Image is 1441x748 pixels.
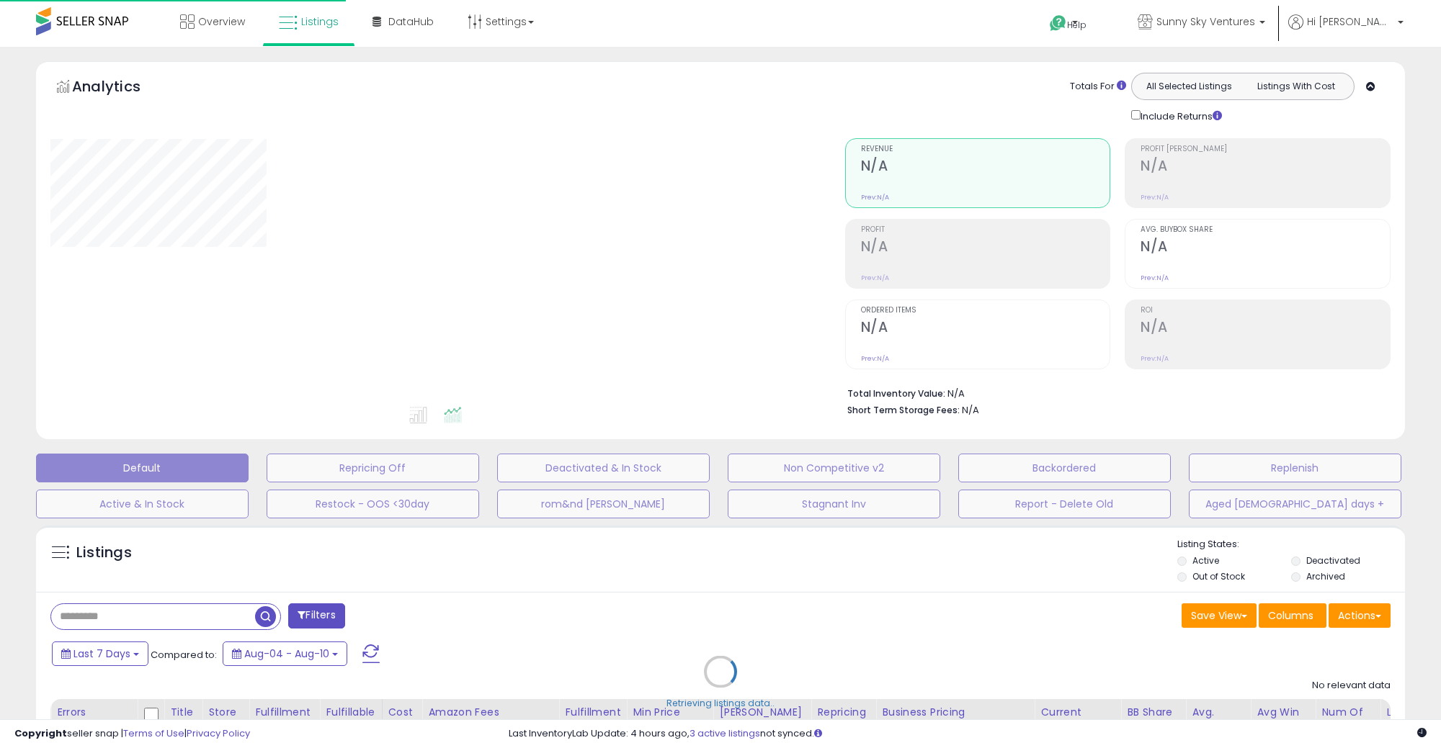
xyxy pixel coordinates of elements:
[1288,14,1404,47] a: Hi [PERSON_NAME]
[14,726,67,740] strong: Copyright
[72,76,169,100] h5: Analytics
[1307,14,1393,29] span: Hi [PERSON_NAME]
[728,490,940,518] button: Stagnant Inv
[861,274,889,282] small: Prev: N/A
[1242,77,1349,96] button: Listings With Cost
[267,454,479,482] button: Repricing Off
[301,14,339,29] span: Listings
[861,307,1110,315] span: Ordered Items
[861,354,889,363] small: Prev: N/A
[1049,14,1067,32] i: Get Help
[1189,490,1401,518] button: Aged [DEMOGRAPHIC_DATA] days +
[861,238,1110,258] h2: N/A
[1141,158,1390,177] h2: N/A
[497,454,710,482] button: Deactivated & In Stock
[1141,274,1169,282] small: Prev: N/A
[861,193,889,202] small: Prev: N/A
[861,158,1110,177] h2: N/A
[1156,14,1255,29] span: Sunny Sky Ventures
[1141,238,1390,258] h2: N/A
[666,697,775,710] div: Retrieving listings data..
[1189,454,1401,482] button: Replenish
[847,404,960,416] b: Short Term Storage Fees:
[1038,4,1115,47] a: Help
[861,226,1110,234] span: Profit
[1141,226,1390,234] span: Avg. Buybox Share
[36,454,249,482] button: Default
[728,454,940,482] button: Non Competitive v2
[14,727,250,741] div: seller snap | |
[962,403,979,417] span: N/A
[861,145,1110,153] span: Revenue
[958,490,1171,518] button: Report - Delete Old
[1141,354,1169,363] small: Prev: N/A
[847,384,1380,401] li: N/A
[267,490,479,518] button: Restock - OOS <30day
[958,454,1171,482] button: Backordered
[847,387,945,400] b: Total Inventory Value:
[1141,319,1390,338] h2: N/A
[1120,107,1239,124] div: Include Returns
[1070,80,1126,94] div: Totals For
[388,14,434,29] span: DataHub
[1136,77,1243,96] button: All Selected Listings
[861,319,1110,338] h2: N/A
[1141,145,1390,153] span: Profit [PERSON_NAME]
[1067,19,1087,31] span: Help
[497,490,710,518] button: rom&nd [PERSON_NAME]
[1141,307,1390,315] span: ROI
[198,14,245,29] span: Overview
[36,490,249,518] button: Active & In Stock
[1141,193,1169,202] small: Prev: N/A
